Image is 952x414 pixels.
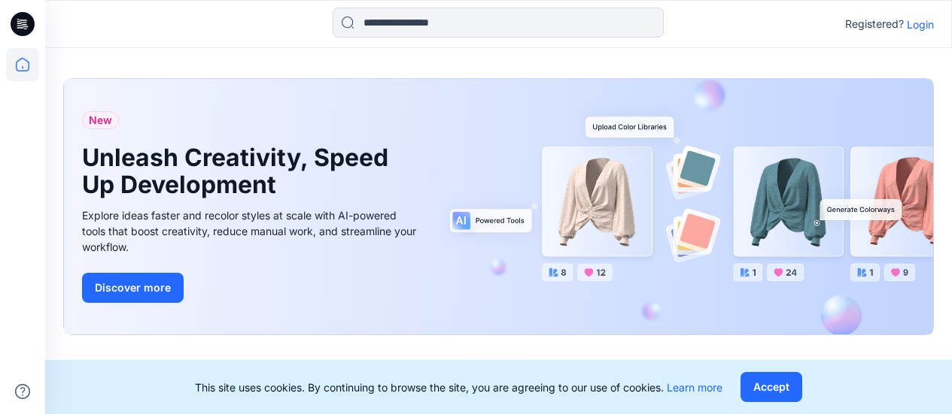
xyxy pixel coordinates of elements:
[82,207,421,255] div: Explore ideas faster and recolor styles at scale with AI-powered tools that boost creativity, red...
[845,15,904,33] p: Registered?
[89,111,112,129] span: New
[195,379,722,395] p: This site uses cookies. By continuing to browse the site, you are agreeing to our use of cookies.
[82,273,421,303] a: Discover more
[82,273,184,303] button: Discover more
[82,144,398,198] h1: Unleash Creativity, Speed Up Development
[907,17,934,32] p: Login
[667,381,722,394] a: Learn more
[741,372,802,402] button: Accept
